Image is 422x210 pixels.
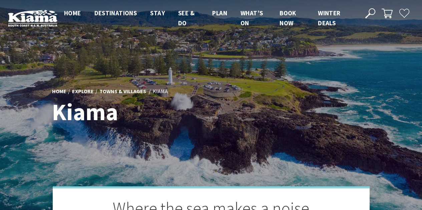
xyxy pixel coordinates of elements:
a: Explore [72,88,94,95]
h1: Kiama [52,99,241,125]
span: What’s On [241,9,263,27]
img: Kiama Logo [8,10,57,27]
span: Destinations [94,9,137,17]
span: Stay [150,9,165,17]
span: Home [64,9,81,17]
span: Book now [280,9,296,27]
span: See & Do [178,9,194,27]
a: Home [52,88,66,95]
span: Winter Deals [318,9,340,27]
nav: Main Menu [57,8,358,28]
a: Towns & Villages [99,88,146,95]
li: Kiama [153,87,168,96]
span: Plan [212,9,227,17]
